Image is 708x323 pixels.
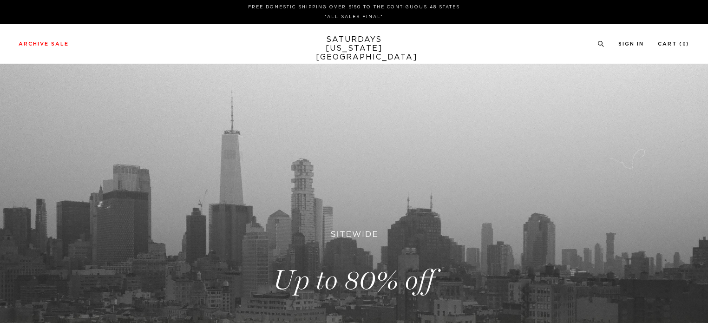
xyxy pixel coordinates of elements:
[22,4,686,11] p: FREE DOMESTIC SHIPPING OVER $150 TO THE CONTIGUOUS 48 STATES
[22,13,686,20] p: *ALL SALES FINAL*
[19,41,69,46] a: Archive Sale
[618,41,644,46] a: Sign In
[316,35,393,62] a: SATURDAYS[US_STATE][GEOGRAPHIC_DATA]
[658,41,689,46] a: Cart (0)
[682,42,686,46] small: 0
